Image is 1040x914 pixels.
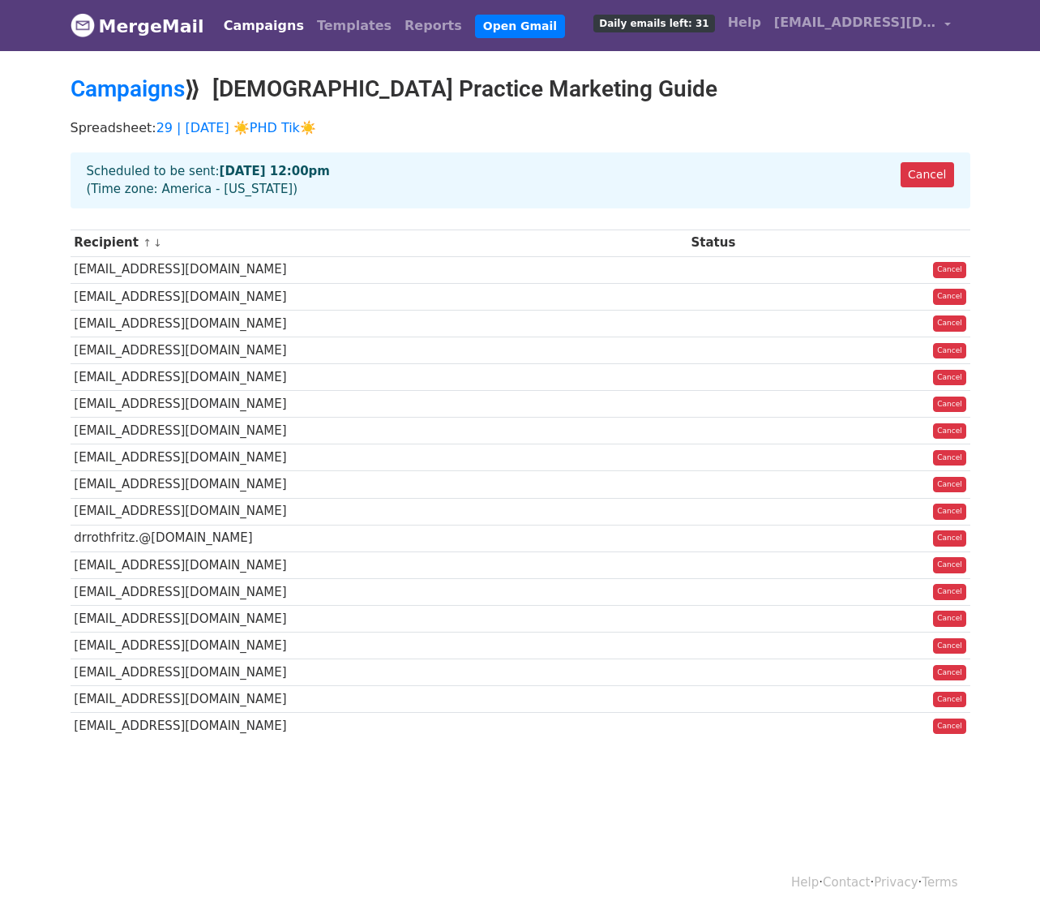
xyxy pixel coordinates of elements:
td: [EMAIL_ADDRESS][DOMAIN_NAME] [71,551,687,578]
a: Cancel [933,504,966,520]
a: Open Gmail [475,15,565,38]
td: [EMAIL_ADDRESS][DOMAIN_NAME] [71,310,687,337]
a: Cancel [933,692,966,708]
a: Cancel [933,611,966,627]
a: Help [721,6,768,39]
a: MergeMail [71,9,204,43]
td: [EMAIL_ADDRESS][DOMAIN_NAME] [71,391,687,418]
a: 29 | [DATE] ☀️PHD Tik☀️ [156,120,316,135]
td: [EMAIL_ADDRESS][DOMAIN_NAME] [71,498,687,525]
strong: [DATE] 12:00pm [220,164,330,178]
a: [EMAIL_ADDRESS][DOMAIN_NAME] [768,6,957,45]
a: Cancel [933,719,966,735]
td: [EMAIL_ADDRESS][DOMAIN_NAME] [71,686,687,713]
td: [EMAIL_ADDRESS][DOMAIN_NAME] [71,364,687,391]
a: Cancel [901,162,953,187]
td: [EMAIL_ADDRESS][DOMAIN_NAME] [71,337,687,363]
a: Cancel [933,370,966,386]
span: [EMAIL_ADDRESS][DOMAIN_NAME] [774,13,936,32]
img: MergeMail logo [71,13,95,37]
td: drrothfritz.@[DOMAIN_NAME] [71,525,687,551]
a: Daily emails left: 31 [587,6,721,39]
td: [EMAIL_ADDRESS][DOMAIN_NAME] [71,283,687,310]
a: Templates [310,10,398,42]
p: Spreadsheet: [71,119,970,136]
a: Cancel [933,315,966,332]
td: [EMAIL_ADDRESS][DOMAIN_NAME] [71,418,687,444]
a: Cancel [933,397,966,413]
a: Privacy [874,875,918,890]
td: [EMAIL_ADDRESS][DOMAIN_NAME] [71,256,687,283]
a: Cancel [933,289,966,305]
td: [EMAIL_ADDRESS][DOMAIN_NAME] [71,659,687,686]
a: Contact [823,875,870,890]
td: [EMAIL_ADDRESS][DOMAIN_NAME] [71,444,687,471]
a: Cancel [933,477,966,493]
a: ↑ [143,237,152,249]
a: Campaigns [71,75,185,102]
a: Cancel [933,638,966,654]
a: Cancel [933,262,966,278]
a: Cancel [933,423,966,440]
td: [EMAIL_ADDRESS][DOMAIN_NAME] [71,471,687,498]
a: Help [791,875,819,890]
td: [EMAIL_ADDRESS][DOMAIN_NAME] [71,713,687,740]
th: Status [687,230,834,256]
a: Cancel [933,343,966,359]
th: Recipient [71,230,687,256]
a: Cancel [933,557,966,573]
a: Cancel [933,665,966,681]
a: Terms [922,875,957,890]
td: [EMAIL_ADDRESS][DOMAIN_NAME] [71,605,687,632]
a: Reports [398,10,469,42]
a: ↓ [153,237,162,249]
a: Cancel [933,530,966,547]
a: Cancel [933,584,966,600]
h2: ⟫ [DEMOGRAPHIC_DATA] Practice Marketing Guide [71,75,970,103]
td: [EMAIL_ADDRESS][DOMAIN_NAME] [71,633,687,659]
td: [EMAIL_ADDRESS][DOMAIN_NAME] [71,578,687,605]
a: Cancel [933,450,966,466]
span: Daily emails left: 31 [593,15,714,32]
div: Scheduled to be sent: (Time zone: America - [US_STATE]) [71,152,970,208]
a: Campaigns [217,10,310,42]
